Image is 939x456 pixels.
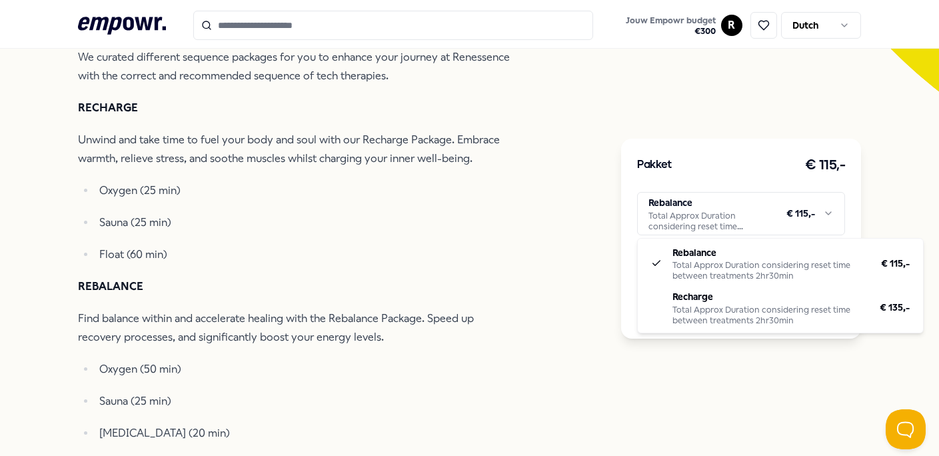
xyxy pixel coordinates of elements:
[672,245,865,260] p: Rebalance
[880,300,910,315] span: € 135,-
[881,256,910,271] span: € 115,-
[672,289,864,304] p: Recharge
[672,260,865,281] div: Total Approx Duration considering reset time between treatments 2hr30min
[672,305,864,326] div: Total Approx Duration considering reset time between treatments 2hr30min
